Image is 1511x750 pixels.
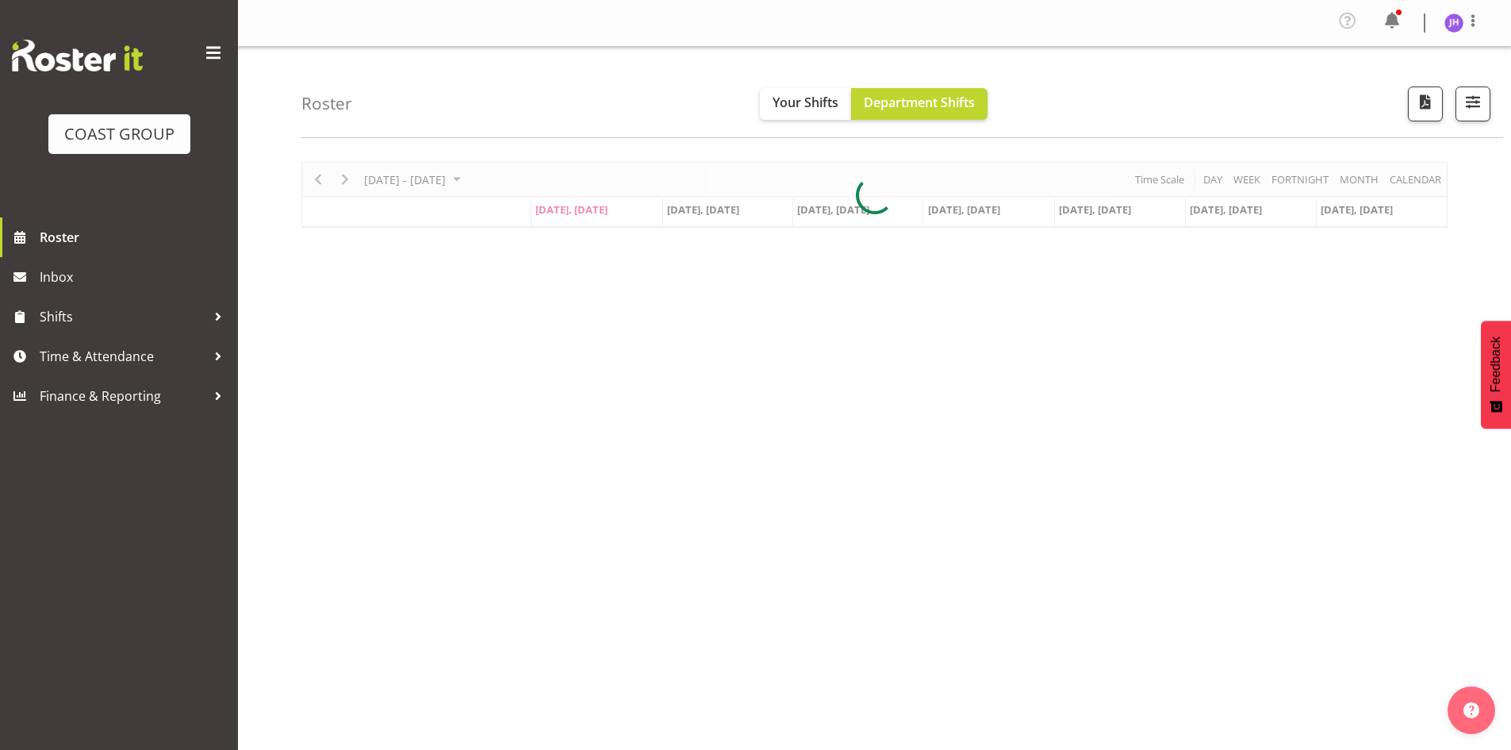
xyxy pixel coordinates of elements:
[1463,702,1479,718] img: help-xxl-2.png
[1444,13,1463,33] img: jeremy-hogan1166.jpg
[760,88,851,120] button: Your Shifts
[301,94,352,113] h4: Roster
[12,40,143,71] img: Rosterit website logo
[64,122,174,146] div: COAST GROUP
[773,94,838,111] span: Your Shifts
[40,344,206,368] span: Time & Attendance
[1408,87,1443,121] button: Download a PDF of the roster according to the set date range.
[851,88,988,120] button: Department Shifts
[1481,321,1511,429] button: Feedback - Show survey
[1455,87,1490,121] button: Filter Shifts
[40,305,206,329] span: Shifts
[40,384,206,408] span: Finance & Reporting
[864,94,975,111] span: Department Shifts
[40,225,230,249] span: Roster
[1489,337,1503,392] span: Feedback
[40,265,230,289] span: Inbox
